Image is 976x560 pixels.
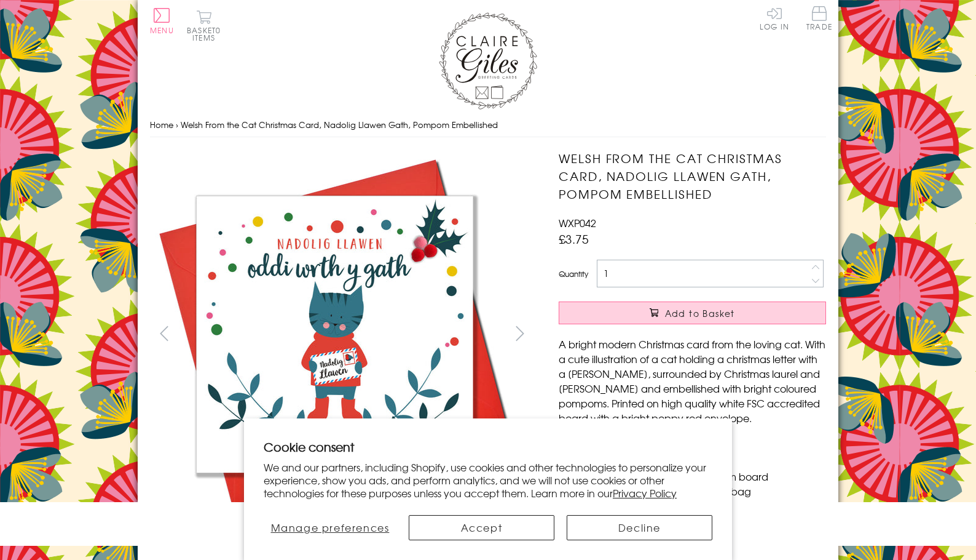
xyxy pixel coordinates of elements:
p: We and our partners, including Shopify, use cookies and other technologies to personalize your ex... [264,461,712,499]
button: Menu [150,8,174,34]
button: Basket0 items [187,10,221,41]
span: WXP042 [559,215,596,230]
span: Manage preferences [271,520,390,535]
a: Trade [806,6,832,33]
button: Add to Basket [559,302,826,324]
span: Welsh From the Cat Christmas Card, Nadolig Llawen Gath, Pompom Embellished [181,119,498,130]
h1: Welsh From the Cat Christmas Card, Nadolig Llawen Gath, Pompom Embellished [559,150,826,202]
span: Trade [806,6,832,30]
span: 0 items [192,25,221,43]
nav: breadcrumbs [150,113,826,138]
a: Privacy Policy [613,486,677,500]
button: Manage preferences [264,515,396,540]
label: Quantity [559,268,588,279]
img: Claire Giles Greetings Cards [439,12,537,110]
button: Accept [409,515,554,540]
span: £3.75 [559,230,589,247]
span: Menu [150,25,174,36]
button: Decline [567,515,712,540]
span: › [176,119,178,130]
a: Home [150,119,173,130]
button: prev [150,319,178,347]
h2: Cookie consent [264,438,712,455]
span: Add to Basket [665,307,735,319]
button: next [506,319,534,347]
a: Log In [760,6,789,30]
img: Welsh From the Cat Christmas Card, Nadolig Llawen Gath, Pompom Embellished [150,150,519,519]
p: A bright modern Christmas card from the loving cat. With a cute illustration of a cat holding a c... [559,337,826,425]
